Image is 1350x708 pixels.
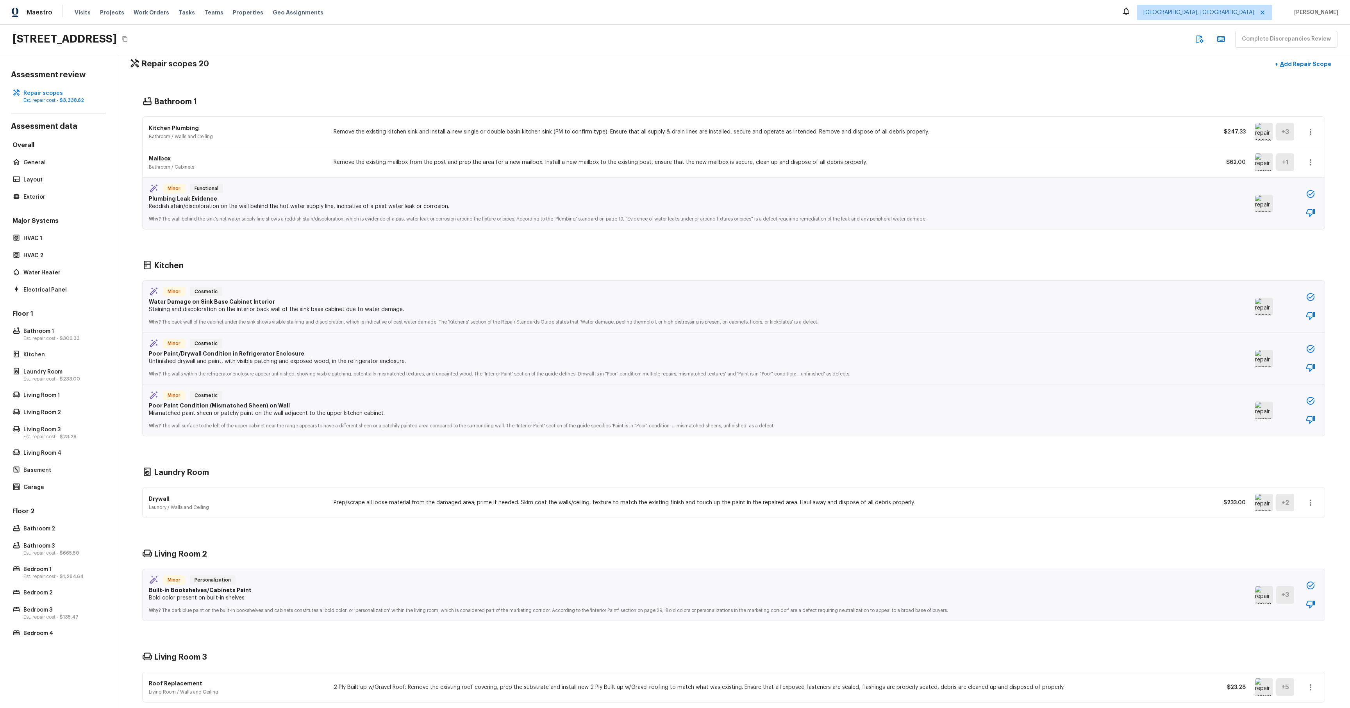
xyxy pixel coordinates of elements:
[1291,9,1338,16] span: [PERSON_NAME]
[23,542,101,550] p: Bathroom 3
[23,159,101,167] p: General
[334,683,1201,691] p: 2 Ply Built up w/Gravel Roof: Remove the existing roof covering, prep the substrate and install n...
[149,195,1211,203] p: Plumbing Leak Evidence
[1255,678,1273,696] img: repair scope asset
[1281,683,1289,692] h5: + 5
[1143,9,1254,16] span: [GEOGRAPHIC_DATA], [GEOGRAPHIC_DATA]
[23,327,101,335] p: Bathroom 1
[149,495,324,503] p: Drywall
[164,391,184,399] span: Minor
[100,9,124,16] span: Projects
[1269,56,1337,72] button: +Add Repair Scope
[60,551,79,555] span: $665.50
[23,573,101,580] p: Est. repair cost -
[154,261,184,271] h4: Kitchen
[1281,498,1289,507] h5: + 2
[23,525,101,533] p: Bathroom 2
[164,288,184,295] span: Minor
[23,630,101,637] p: Bedroom 4
[1255,586,1273,604] img: repair scope asset
[149,680,324,687] p: Roof Replacement
[149,155,324,162] p: Mailbox
[60,574,84,579] span: $1,284.64
[1255,153,1273,171] img: repair scope asset
[75,9,91,16] span: Visits
[23,269,101,277] p: Water Heater
[1281,591,1289,599] h5: + 3
[11,310,106,320] h5: Floor 1
[11,507,106,517] h5: Floor 2
[149,504,324,511] p: Laundry / Walls and Ceiling
[23,606,101,614] p: Bedroom 3
[141,59,209,69] h4: Repair scopes 20
[23,589,101,597] p: Bedroom 2
[23,97,101,103] p: Est. repair cost -
[60,336,80,341] span: $309.33
[1255,494,1273,511] img: repair scope asset
[149,372,161,376] span: Why?
[23,466,101,474] p: Basement
[149,217,161,221] span: Why?
[60,377,80,381] span: $233.00
[120,34,130,44] button: Copy Address
[164,340,184,347] span: Minor
[23,235,101,242] p: HVAC 1
[12,32,117,46] h2: [STREET_ADDRESS]
[334,158,1201,166] p: Remove the existing mailbox from the post and prep the area for a new mailbox. Install a new mail...
[149,608,161,613] span: Why?
[149,133,324,140] p: Bathroom / Walls and Ceiling
[149,164,324,170] p: Bathroom / Cabinets
[191,288,221,295] span: Cosmetic
[233,9,263,16] span: Properties
[149,313,1211,326] p: The back wall of the cabinet under the sink shows visible staining and discoloration, which is in...
[23,566,101,573] p: Bedroom 1
[1211,683,1246,691] p: $23.28
[23,193,101,201] p: Exterior
[23,391,101,399] p: Living Room 1
[134,9,169,16] span: Work Orders
[23,614,101,620] p: Est. repair cost -
[1255,402,1273,419] img: repair scope asset
[191,185,221,192] span: Functional
[1282,158,1289,167] h5: + 1
[204,9,223,16] span: Teams
[164,185,184,192] span: Minor
[60,615,79,619] span: $135.47
[23,409,101,416] p: Living Room 2
[334,128,1201,136] p: Remove the existing kitchen sink and install a new single or double basin kitchen sink (PM to con...
[149,402,1211,409] p: Poor Paint Condition (Mismatched Sheen) on Wall
[23,426,101,434] p: Living Room 3
[1279,60,1331,68] p: Add Repair Scope
[154,652,207,662] h4: Living Room 3
[149,594,1211,602] p: Bold color present on built-in shelves.
[1255,298,1273,315] img: repair scope asset
[1211,499,1246,507] p: $233.00
[164,576,184,584] span: Minor
[149,409,1211,417] p: Mismatched paint sheen or patchy paint on the wall adjacent to the upper kitchen cabinet.
[23,252,101,260] p: HVAC 2
[273,9,323,16] span: Geo Assignments
[23,449,101,457] p: Living Room 4
[23,176,101,184] p: Layout
[191,340,221,347] span: Cosmetic
[149,203,1211,210] p: Reddish stain/discoloration on the wall behind the hot water supply line, indicative of a past wa...
[60,434,77,439] span: $23.28
[154,97,197,107] h4: Bathroom 1
[11,141,106,151] h5: Overall
[23,286,101,294] p: Electrical Panel
[23,351,101,359] p: Kitchen
[149,298,1211,306] p: Water Damage on Sink Base Cabinet Interior
[149,423,161,428] span: Why?
[154,549,207,559] h4: Living Room 2
[11,70,106,80] h4: Assessment review
[1255,123,1273,141] img: repair scope asset
[23,335,101,342] p: Est. repair cost -
[179,10,195,15] span: Tasks
[11,217,106,227] h5: Major Systems
[23,89,101,97] p: Repair scopes
[23,368,101,376] p: Laundry Room
[1211,158,1246,166] p: $62.00
[191,576,234,584] span: Personalization
[149,320,161,324] span: Why?
[23,484,101,491] p: Garage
